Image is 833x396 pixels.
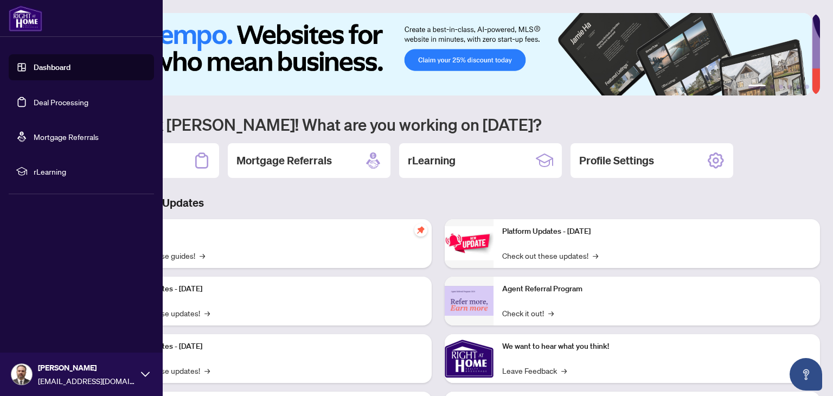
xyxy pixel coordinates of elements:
button: Open asap [790,358,822,391]
span: pushpin [414,223,427,237]
img: We want to hear what you think! [445,334,494,383]
a: Check out these updates!→ [502,250,598,261]
h2: Profile Settings [579,153,654,168]
p: We want to hear what you think! [502,341,811,353]
img: Platform Updates - June 23, 2025 [445,226,494,260]
button: 3 [779,85,783,89]
button: 4 [787,85,792,89]
p: Platform Updates - [DATE] [502,226,811,238]
a: Mortgage Referrals [34,132,99,142]
a: Deal Processing [34,97,88,107]
a: Check it out!→ [502,307,554,319]
h1: Welcome back [PERSON_NAME]! What are you working on [DATE]? [56,114,820,135]
button: 5 [796,85,800,89]
button: 2 [770,85,774,89]
span: → [593,250,598,261]
img: Profile Icon [11,364,32,385]
img: logo [9,5,42,31]
span: → [204,307,210,319]
a: Dashboard [34,62,71,72]
img: Agent Referral Program [445,286,494,316]
h2: Mortgage Referrals [236,153,332,168]
span: → [204,365,210,376]
a: Leave Feedback→ [502,365,567,376]
span: → [548,307,554,319]
p: Platform Updates - [DATE] [114,341,423,353]
p: Self-Help [114,226,423,238]
img: Slide 0 [56,13,812,95]
span: [EMAIL_ADDRESS][DOMAIN_NAME] [38,375,136,387]
span: → [200,250,205,261]
p: Platform Updates - [DATE] [114,283,423,295]
span: → [561,365,567,376]
button: 1 [748,85,766,89]
h3: Brokerage & Industry Updates [56,195,820,210]
button: 6 [805,85,809,89]
p: Agent Referral Program [502,283,811,295]
h2: rLearning [408,153,456,168]
span: rLearning [34,165,146,177]
span: [PERSON_NAME] [38,362,136,374]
